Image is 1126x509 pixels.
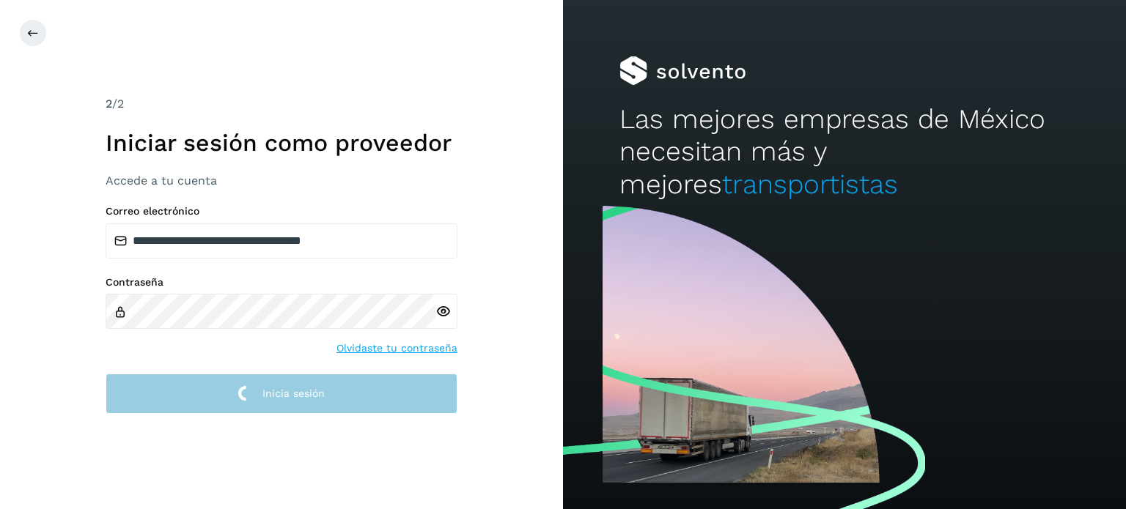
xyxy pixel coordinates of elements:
[336,341,457,356] a: Olvidaste tu contraseña
[106,276,457,289] label: Contraseña
[106,95,457,113] div: /2
[106,205,457,218] label: Correo electrónico
[106,174,457,187] h3: Accede a tu cuenta
[106,374,457,414] button: Inicia sesión
[722,168,898,200] span: transportistas
[619,103,1070,201] h2: Las mejores empresas de México necesitan más y mejores
[106,97,112,111] span: 2
[106,129,457,157] h1: Iniciar sesión como proveedor
[262,388,325,398] span: Inicia sesión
